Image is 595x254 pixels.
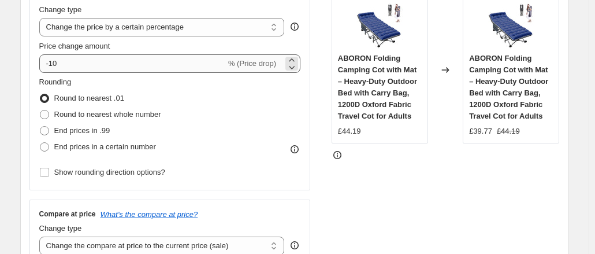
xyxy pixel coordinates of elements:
[289,21,300,32] div: help
[54,110,161,119] span: Round to nearest whole number
[289,240,300,251] div: help
[54,142,156,151] span: End prices in a certain number
[101,210,198,219] button: What's the compare at price?
[338,126,361,137] div: £44.19
[469,126,492,137] div: £39.77
[39,54,226,73] input: -15
[39,42,110,50] span: Price change amount
[54,94,124,102] span: Round to nearest .01
[488,3,534,49] img: 71Uf2-jvNGL_80x.jpg
[39,224,82,233] span: Change type
[338,54,417,120] span: ABORON Folding Camping Cot with Mat – Heavy-Duty Outdoor Bed with Carry Bag, 1200D Oxford Fabric ...
[39,209,96,219] h3: Compare at price
[39,78,72,86] span: Rounding
[469,54,548,120] span: ABORON Folding Camping Cot with Mat – Heavy-Duty Outdoor Bed with Carry Bag, 1200D Oxford Fabric ...
[228,59,276,68] span: % (Price drop)
[54,126,110,135] span: End prices in .99
[54,168,165,176] span: Show rounding direction options?
[39,5,82,14] span: Change type
[497,126,520,137] strike: £44.19
[356,3,403,49] img: 71Uf2-jvNGL_80x.jpg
